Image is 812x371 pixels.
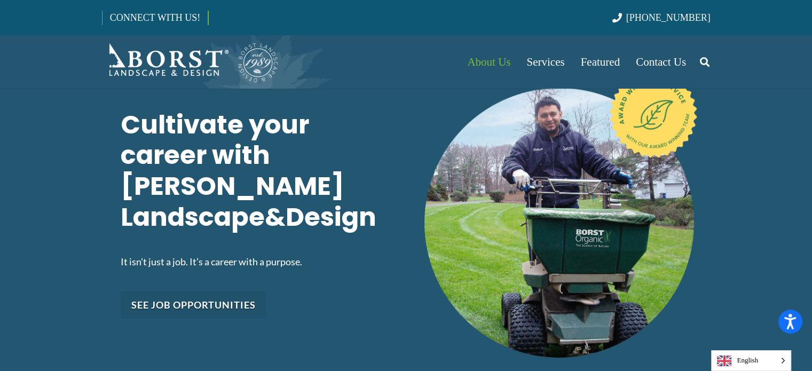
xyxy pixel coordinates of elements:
[102,41,279,83] a: Borst-Logo
[526,56,564,68] span: Services
[121,291,266,319] a: See job opportunities
[581,56,620,68] span: Featured
[103,5,208,30] a: CONNECT WITH US!
[694,49,715,75] a: Search
[424,70,697,358] img: Landscape technician operating a Borst Organic spreader on a well-maintained lawn, showcasing awa...
[459,35,518,89] a: About Us
[265,199,286,235] span: &
[518,35,572,89] a: Services
[467,56,510,68] span: About Us
[121,254,393,270] p: It isn’t just a job. It’s a career with a purpose.
[612,12,710,23] a: [PHONE_NUMBER]
[628,35,694,89] a: Contact Us
[626,12,711,23] span: [PHONE_NUMBER]
[711,350,791,371] aside: Language selected: English
[573,35,628,89] a: Featured
[121,109,393,238] h1: Cultivate your career with [PERSON_NAME] Landscape Design
[636,56,686,68] span: Contact Us
[712,351,790,370] span: English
